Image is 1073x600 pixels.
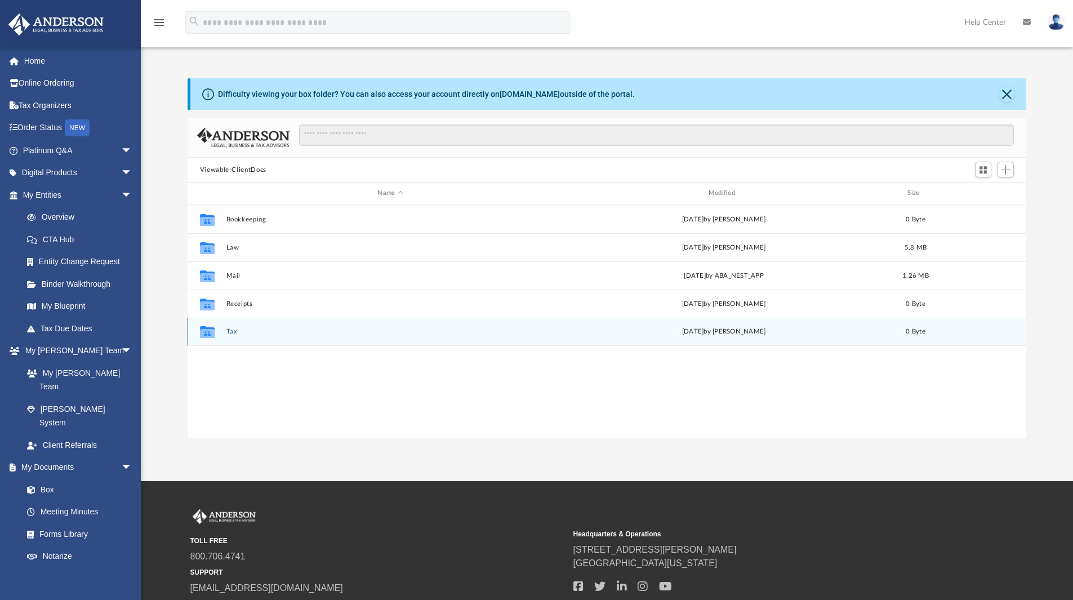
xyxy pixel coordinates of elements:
span: [DATE] [682,328,704,335]
div: Modified [559,188,888,198]
i: search [188,15,201,28]
a: Entity Change Request [16,251,149,273]
span: arrow_drop_down [121,162,144,185]
a: My [PERSON_NAME] Team [16,362,138,398]
a: CTA Hub [16,228,149,251]
i: menu [152,16,166,29]
a: Order StatusNEW [8,117,149,140]
button: Receipts [226,300,554,308]
div: [DATE] by [PERSON_NAME] [559,242,888,252]
div: id [193,188,221,198]
a: [EMAIL_ADDRESS][DOMAIN_NAME] [190,583,343,593]
a: [GEOGRAPHIC_DATA][US_STATE] [573,558,718,568]
a: Home [8,50,149,72]
a: Client Referrals [16,434,144,456]
div: [DATE] by [PERSON_NAME] [559,214,888,224]
a: My Entitiesarrow_drop_down [8,184,149,206]
a: Overview [16,206,149,229]
a: [STREET_ADDRESS][PERSON_NAME] [573,545,737,554]
div: by [PERSON_NAME] [559,327,888,337]
button: Switch to Grid View [975,162,992,177]
img: User Pic [1048,14,1065,30]
a: Notarize [16,545,144,568]
a: Tax Organizers [8,94,149,117]
input: Search files and folders [299,125,1014,146]
span: arrow_drop_down [121,456,144,479]
a: Tax Due Dates [16,317,149,340]
span: arrow_drop_down [121,340,144,363]
div: NEW [65,119,90,136]
button: Law [226,244,554,251]
img: Anderson Advisors Platinum Portal [5,14,107,35]
button: Tax [226,328,554,335]
div: [DATE] by ABA_NEST_APP [559,270,888,281]
button: Bookkeeping [226,216,554,223]
button: Add [998,162,1014,177]
span: 5.8 MB [904,244,927,250]
a: Platinum Q&Aarrow_drop_down [8,139,149,162]
a: Online Ordering [8,72,149,95]
a: 800.706.4741 [190,552,246,561]
a: Binder Walkthrough [16,273,149,295]
a: menu [152,21,166,29]
a: Forms Library [16,523,138,545]
span: 0 Byte [906,300,925,306]
button: Viewable-ClientDocs [200,165,266,175]
div: Difficulty viewing your box folder? You can also access your account directly on outside of the p... [218,88,635,100]
a: [DOMAIN_NAME] [500,90,560,99]
img: Anderson Advisors Platinum Portal [190,509,258,524]
div: grid [188,205,1027,438]
div: [DATE] by [PERSON_NAME] [559,299,888,309]
span: arrow_drop_down [121,139,144,162]
a: Digital Productsarrow_drop_down [8,162,149,184]
a: My Documentsarrow_drop_down [8,456,144,479]
span: arrow_drop_down [121,184,144,207]
a: Box [16,478,138,501]
div: Name [225,188,554,198]
span: 0 Byte [906,328,925,335]
a: My [PERSON_NAME] Teamarrow_drop_down [8,340,144,362]
div: Size [893,188,938,198]
small: TOLL FREE [190,536,566,546]
span: 0 Byte [906,216,925,222]
div: id [943,188,1022,198]
small: Headquarters & Operations [573,529,949,539]
a: Meeting Minutes [16,501,144,523]
small: SUPPORT [190,567,566,577]
a: My Blueprint [16,295,144,318]
a: [PERSON_NAME] System [16,398,144,434]
span: 1.26 MB [902,272,929,278]
button: Mail [226,272,554,279]
button: Close [999,86,1014,102]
